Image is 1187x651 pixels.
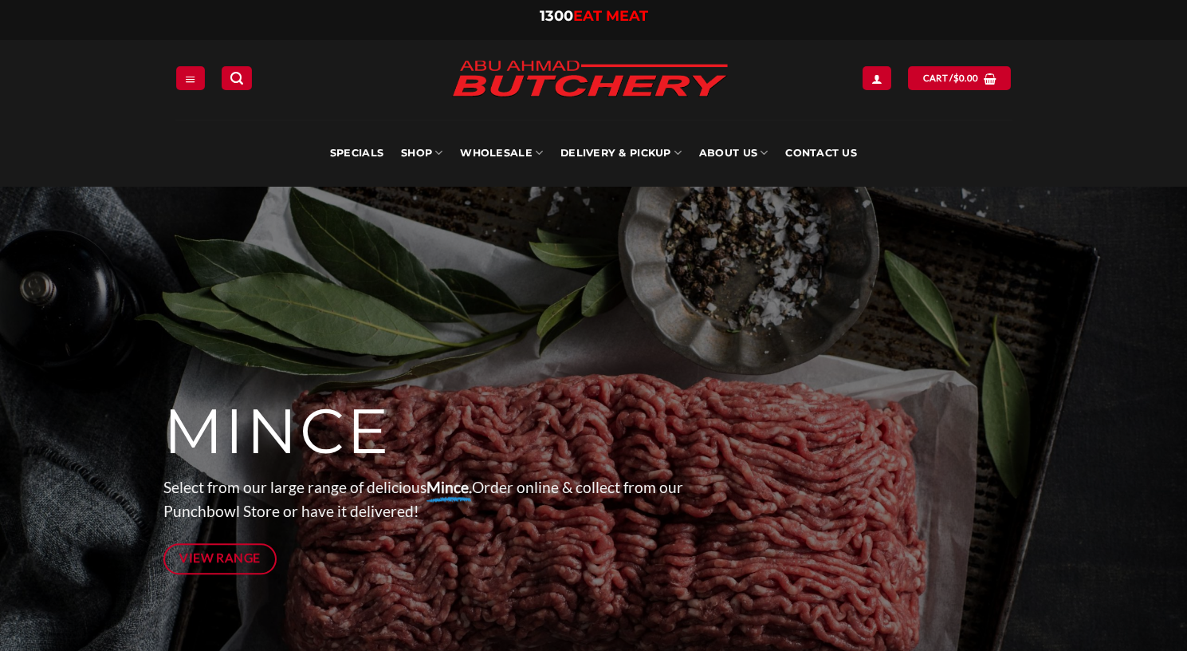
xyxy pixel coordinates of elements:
a: Contact Us [785,120,857,187]
a: 1300EAT MEAT [540,7,648,25]
span: $ [953,71,959,85]
a: Search [222,66,252,89]
span: EAT MEAT [573,7,648,25]
span: View Range [179,548,261,568]
span: 1300 [540,7,573,25]
a: About Us [699,120,768,187]
a: Specials [330,120,383,187]
bdi: 0.00 [953,73,979,83]
a: SHOP [401,120,442,187]
a: Delivery & Pickup [560,120,682,187]
strong: Mince. [426,478,472,496]
span: MINCE [163,393,391,470]
span: Select from our large range of delicious Order online & collect from our Punchbowl Store or have ... [163,478,683,521]
a: View cart [908,66,1011,89]
a: Wholesale [460,120,543,187]
a: View Range [163,543,277,574]
span: Cart / [923,71,979,85]
img: Abu Ahmad Butchery [438,49,741,110]
a: Login [863,66,891,89]
a: Menu [176,66,205,89]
